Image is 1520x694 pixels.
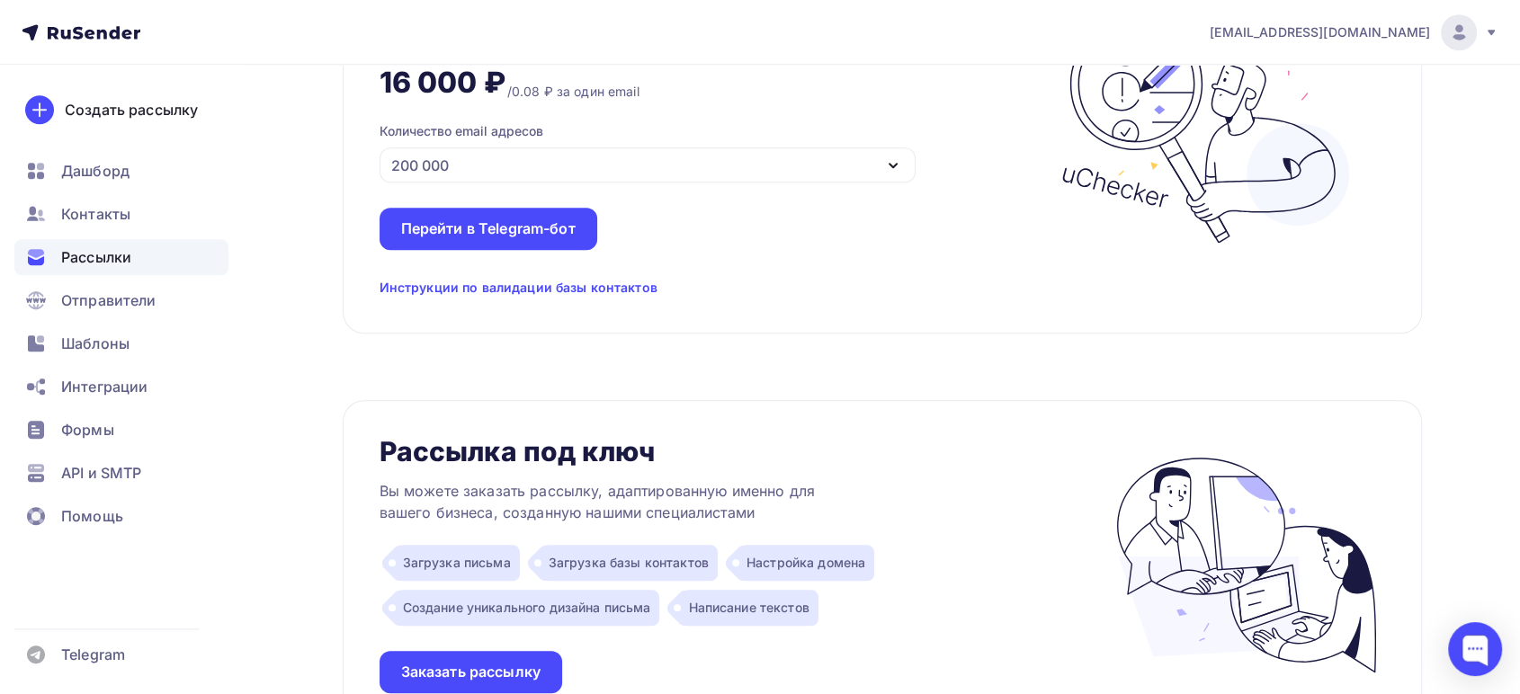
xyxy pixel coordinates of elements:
[681,590,818,626] div: Написание текстов
[401,662,541,682] div: Заказать рассылку
[61,462,141,484] span: API и SMTP
[396,545,520,581] div: Загрузка письма
[1210,23,1430,41] span: [EMAIL_ADDRESS][DOMAIN_NAME]
[61,644,125,665] span: Telegram
[541,545,718,581] div: Загрузка базы контактов
[14,153,228,189] a: Дашборд
[507,83,639,101] div: /0.08 ₽ за один email
[61,160,130,182] span: Дашборд
[14,325,228,361] a: Шаблоны
[14,282,228,318] a: Отправители
[391,155,449,176] div: 200 000
[61,419,114,440] span: Формы
[380,279,657,297] div: Инструкции по валидации базы контактов
[61,246,131,268] span: Рассылки
[739,545,874,581] div: Настройка домена
[380,480,829,523] div: Вы можете заказать рассылку, адаптированную именно для вашего бизнеса, созданную нашими специалис...
[61,333,130,354] span: Шаблоны
[14,196,228,232] a: Контакты
[380,122,543,140] div: Количество email адресов
[380,65,505,101] div: 16 000 ₽
[1210,14,1498,50] a: [EMAIL_ADDRESS][DOMAIN_NAME]
[380,122,976,182] button: Количество email адресов 200 000
[14,239,228,275] a: Рассылки
[61,289,156,311] span: Отправители
[61,376,148,397] span: Интеграции
[14,412,228,448] a: Формы
[401,218,576,239] div: Перейти в Telegram-бот
[380,437,655,466] div: Рассылка под ключ
[61,203,130,225] span: Контакты
[396,590,660,626] div: Создание уникального дизайна письма
[61,505,123,527] span: Помощь
[65,99,198,120] div: Создать рассылку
